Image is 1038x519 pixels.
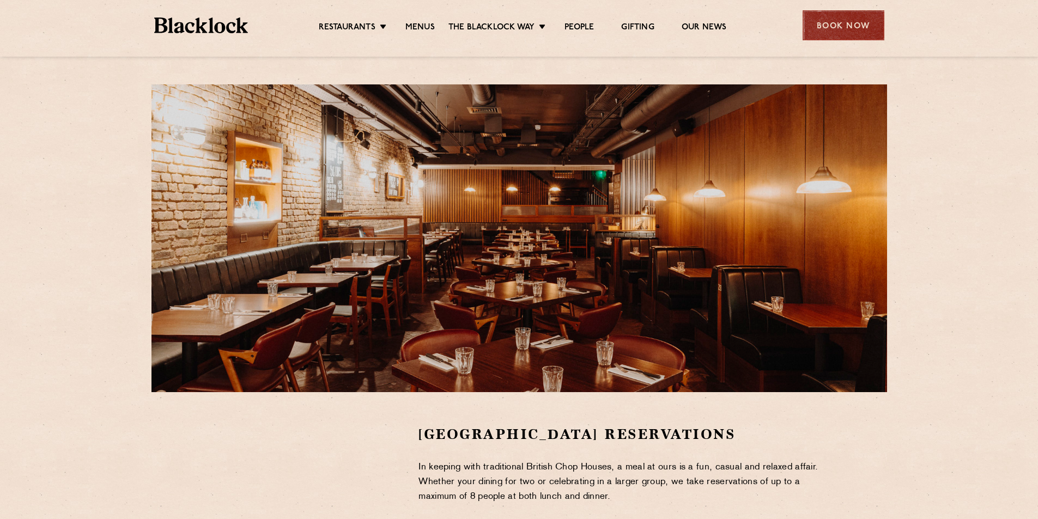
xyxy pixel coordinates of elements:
[682,22,727,34] a: Our News
[418,425,836,444] h2: [GEOGRAPHIC_DATA] Reservations
[319,22,375,34] a: Restaurants
[154,17,248,33] img: BL_Textured_Logo-footer-cropped.svg
[564,22,594,34] a: People
[621,22,654,34] a: Gifting
[418,460,836,504] p: In keeping with traditional British Chop Houses, a meal at ours is a fun, casual and relaxed affa...
[405,22,435,34] a: Menus
[448,22,535,34] a: The Blacklock Way
[803,10,884,40] div: Book Now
